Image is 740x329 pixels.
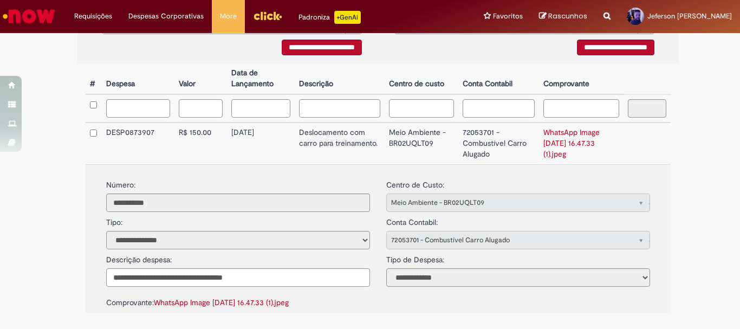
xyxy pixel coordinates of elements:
[128,11,204,22] span: Despesas Corporativas
[174,63,227,94] th: Valor
[386,175,444,191] label: Centro de Custo:
[386,193,650,212] a: Meio Ambiente - BR02UQLT09Limpar campo centro_de_custo
[543,127,600,159] a: WhatsApp Image [DATE] 16.47.33 (1).jpeg
[391,194,622,211] span: Meio Ambiente - BR02UQLT09
[391,231,622,249] span: 72053701 - Combustível Carro Alugado
[106,180,135,191] label: Número:
[386,249,444,266] label: Tipo de Despesa:
[647,11,732,21] span: Jeferson [PERSON_NAME]
[106,212,122,228] label: Tipo:
[227,122,295,164] td: [DATE]
[458,63,540,94] th: Conta Contabil
[1,5,57,27] img: ServiceNow
[548,11,587,21] span: Rascunhos
[539,11,587,22] a: Rascunhos
[295,63,385,94] th: Descrição
[539,63,624,94] th: Comprovante
[154,298,289,307] a: WhatsApp Image [DATE] 16.47.33 (1).jpeg
[385,122,458,164] td: Meio Ambiente - BR02UQLT09
[220,11,237,22] span: More
[493,11,523,22] span: Favoritos
[106,292,370,308] div: Comprovante:
[458,122,540,164] td: 72053701 - Combustível Carro Alugado
[86,63,102,94] th: #
[295,122,385,164] td: Deslocamento com carro para treinamento.
[102,63,174,94] th: Despesa
[386,231,650,249] a: 72053701 - Combustível Carro AlugadoLimpar campo conta_contabil
[102,122,174,164] td: DESP0873907
[334,11,361,24] p: +GenAi
[106,255,172,266] label: Descrição despesa:
[539,122,624,164] td: WhatsApp Image [DATE] 16.47.33 (1).jpeg
[227,63,295,94] th: Data de Lançamento
[298,11,361,24] div: Padroniza
[74,11,112,22] span: Requisições
[253,8,282,24] img: click_logo_yellow_360x200.png
[386,212,438,228] label: Conta Contabil:
[385,63,458,94] th: Centro de custo
[174,122,227,164] td: R$ 150.00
